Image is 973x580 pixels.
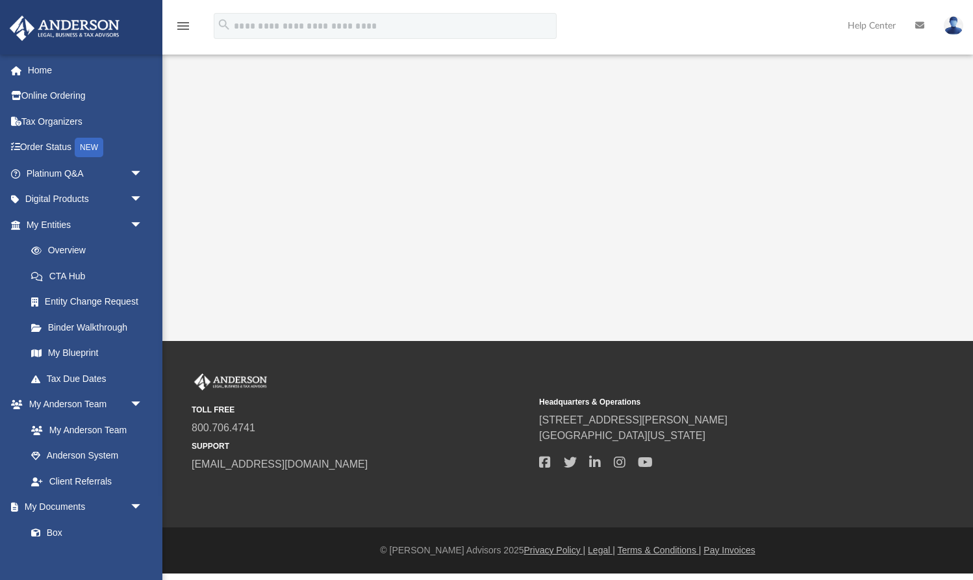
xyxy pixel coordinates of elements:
[18,468,156,494] a: Client Referrals
[524,545,586,555] a: Privacy Policy |
[588,545,615,555] a: Legal |
[6,16,123,41] img: Anderson Advisors Platinum Portal
[175,18,191,34] i: menu
[175,25,191,34] a: menu
[539,430,705,441] a: [GEOGRAPHIC_DATA][US_STATE]
[9,494,156,520] a: My Documentsarrow_drop_down
[192,459,368,470] a: [EMAIL_ADDRESS][DOMAIN_NAME]
[9,186,162,212] a: Digital Productsarrow_drop_down
[192,440,530,452] small: SUPPORT
[192,373,270,390] img: Anderson Advisors Platinum Portal
[539,414,727,425] a: [STREET_ADDRESS][PERSON_NAME]
[130,160,156,187] span: arrow_drop_down
[130,392,156,418] span: arrow_drop_down
[130,212,156,238] span: arrow_drop_down
[18,289,162,315] a: Entity Change Request
[18,443,156,469] a: Anderson System
[9,212,162,238] a: My Entitiesarrow_drop_down
[18,238,162,264] a: Overview
[18,520,149,546] a: Box
[944,16,963,35] img: User Pic
[18,263,162,289] a: CTA Hub
[162,544,973,557] div: © [PERSON_NAME] Advisors 2025
[192,422,255,433] a: 800.706.4741
[9,108,162,134] a: Tax Organizers
[18,314,162,340] a: Binder Walkthrough
[539,396,878,408] small: Headquarters & Operations
[9,134,162,161] a: Order StatusNEW
[9,392,156,418] a: My Anderson Teamarrow_drop_down
[9,57,162,83] a: Home
[703,545,755,555] a: Pay Invoices
[130,186,156,213] span: arrow_drop_down
[618,545,701,555] a: Terms & Conditions |
[192,404,530,416] small: TOLL FREE
[18,366,162,392] a: Tax Due Dates
[217,18,231,32] i: search
[75,138,103,157] div: NEW
[130,494,156,521] span: arrow_drop_down
[9,83,162,109] a: Online Ordering
[18,340,156,366] a: My Blueprint
[18,417,149,443] a: My Anderson Team
[9,160,162,186] a: Platinum Q&Aarrow_drop_down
